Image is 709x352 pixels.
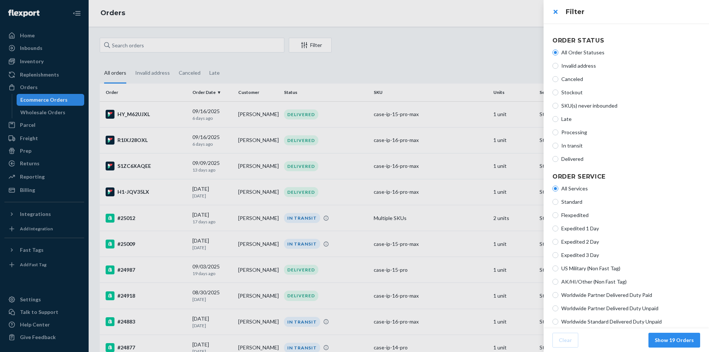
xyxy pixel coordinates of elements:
input: AK/HI/Other (Non Fast Tag) [552,279,558,285]
input: Expedited 2 Day [552,239,558,245]
input: Processing [552,129,558,135]
span: Late [561,115,700,123]
span: Expedited 1 Day [561,225,700,232]
span: Standard [561,198,700,206]
input: Canceled [552,76,558,82]
button: Clear [552,333,578,348]
input: Worldwide Partner Delivered Duty Unpaid [552,305,558,311]
input: US Military (Non Fast Tag) [552,265,558,271]
span: Flexpedited [561,211,700,219]
span: All Services [561,185,700,192]
input: Worldwide Partner Delivered Duty Paid [552,292,558,298]
span: All Order Statuses [561,49,700,56]
span: Worldwide Partner Delivered Duty Paid [561,291,700,299]
h4: Order Status [552,36,700,45]
input: SKU(s) never inbounded [552,103,558,109]
input: Worldwide Standard Delivered Duty Unpaid [552,319,558,325]
input: Late [552,116,558,122]
span: Expedited 3 Day [561,251,700,259]
span: Canceled [561,75,700,83]
span: Processing [561,129,700,136]
span: Stockout [561,89,700,96]
span: US Military (Non Fast Tag) [561,265,700,272]
span: SKU(s) never inbounded [561,102,700,109]
span: Invalid address [561,62,700,70]
span: AK/HI/Other (Non Fast Tag) [561,278,700,285]
input: Flexpedited [552,212,558,218]
span: Delivered [561,155,700,163]
input: Stockout [552,89,558,95]
input: In transit [552,143,558,149]
input: All Order Statuses [552,50,558,55]
button: Show 19 Orders [648,333,700,348]
span: Worldwide Partner Delivered Duty Unpaid [561,305,700,312]
input: All Services [552,186,558,192]
input: Delivered [552,156,558,162]
input: Expedited 1 Day [552,226,558,231]
input: Expedited 3 Day [552,252,558,258]
h4: Order Service [552,172,700,181]
span: Expedited 2 Day [561,238,700,246]
span: In transit [561,142,700,149]
h3: Filter [566,7,700,17]
button: close [548,4,563,19]
span: Worldwide Standard Delivered Duty Unpaid [561,318,700,325]
input: Standard [552,199,558,205]
input: Invalid address [552,63,558,69]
